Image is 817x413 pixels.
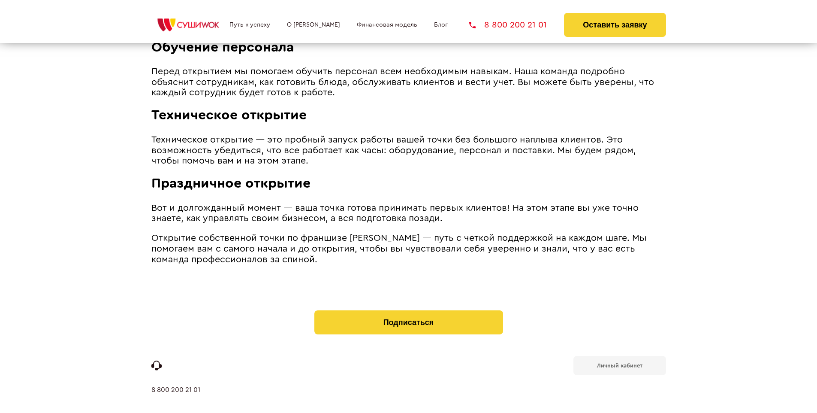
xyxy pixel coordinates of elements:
[151,176,311,190] span: Праздничное открытие
[151,108,307,122] span: Техническое открытие
[469,21,547,29] a: 8 800 200 21 01
[597,363,642,368] b: Личный кабинет
[434,21,448,28] a: Блог
[151,234,647,264] span: Открытие собственной точки по франшизе [PERSON_NAME] — путь с четкой поддержкой на каждом шаге. М...
[573,356,666,375] a: Личный кабинет
[314,310,503,334] button: Подписаться
[151,67,654,97] span: Перед открытием мы помогаем обучить персонал всем необходимым навыкам. Наша команда подробно объя...
[357,21,417,28] a: Финансовая модель
[151,135,636,165] span: Техническое открытие — это пробный запуск работы вашей точки без большого наплыва клиентов. Это в...
[287,21,340,28] a: О [PERSON_NAME]
[229,21,270,28] a: Путь к успеху
[151,386,200,412] a: 8 800 200 21 01
[484,21,547,29] span: 8 800 200 21 01
[151,40,294,54] span: Обучение персонала
[564,13,666,37] button: Оставить заявку
[151,203,639,223] span: Вот и долгожданный момент — ваша точка готова принимать первых клиентов! На этом этапе вы уже точ...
